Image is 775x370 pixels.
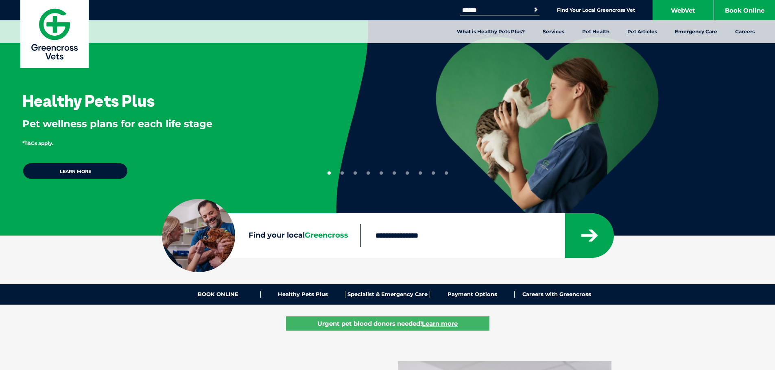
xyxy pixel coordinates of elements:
[666,20,726,43] a: Emergency Care
[406,171,409,175] button: 7 of 10
[345,291,430,298] a: Specialist & Emergency Care
[726,20,764,43] a: Careers
[557,7,635,13] a: Find Your Local Greencross Vet
[419,171,422,175] button: 8 of 10
[618,20,666,43] a: Pet Articles
[432,171,435,175] button: 9 of 10
[515,291,599,298] a: Careers with Greencross
[286,316,489,331] a: Urgent pet blood donors needed!Learn more
[448,20,534,43] a: What is Healthy Pets Plus?
[573,20,618,43] a: Pet Health
[367,171,370,175] button: 4 of 10
[445,171,448,175] button: 10 of 10
[354,171,357,175] button: 3 of 10
[380,171,383,175] button: 5 of 10
[162,229,360,242] label: Find your local
[393,171,396,175] button: 6 of 10
[261,291,345,298] a: Healthy Pets Plus
[422,320,458,327] u: Learn more
[327,171,331,175] button: 1 of 10
[22,140,53,146] span: *T&Cs apply.
[532,6,540,14] button: Search
[22,162,128,180] a: Learn more
[22,93,155,109] h3: Healthy Pets Plus
[430,291,515,298] a: Payment Options
[341,171,344,175] button: 2 of 10
[534,20,573,43] a: Services
[305,231,348,240] span: Greencross
[176,291,261,298] a: BOOK ONLINE
[22,117,310,131] p: Pet wellness plans for each life stage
